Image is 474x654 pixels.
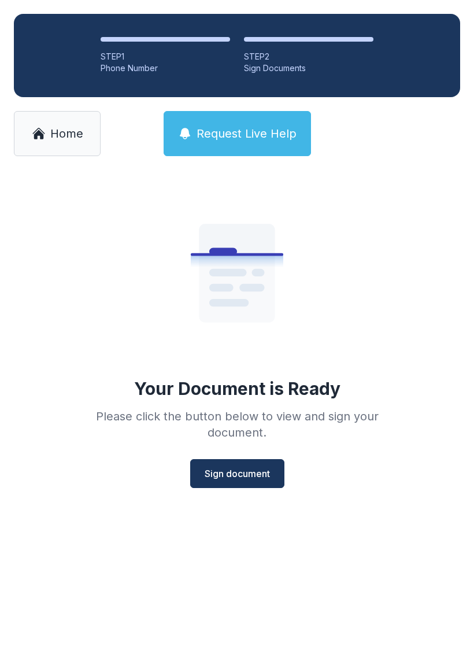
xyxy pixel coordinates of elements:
span: Home [50,125,83,142]
div: STEP 2 [244,51,373,62]
span: Sign document [205,467,270,481]
div: Your Document is Ready [134,378,340,399]
div: Phone Number [101,62,230,74]
div: STEP 1 [101,51,230,62]
div: Sign Documents [244,62,373,74]
span: Request Live Help [197,125,297,142]
div: Please click the button below to view and sign your document. [71,408,403,441]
